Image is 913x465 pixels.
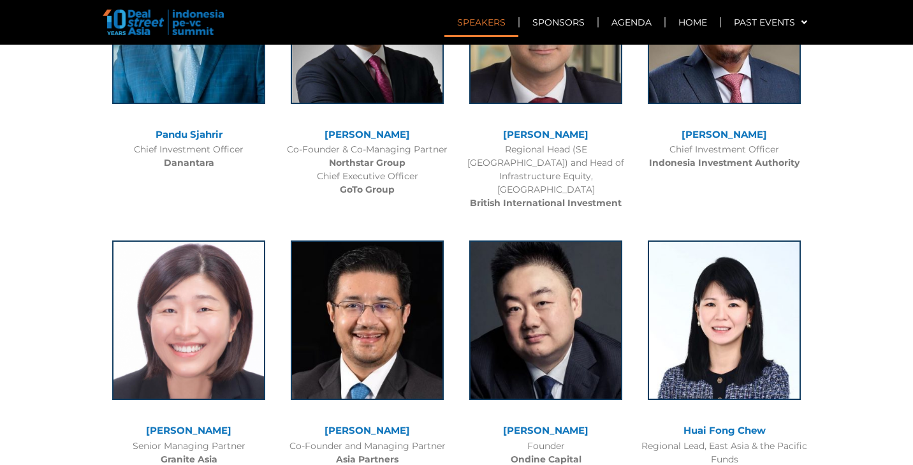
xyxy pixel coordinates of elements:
a: Pandu Sjahrir [156,128,223,140]
a: [PERSON_NAME] [503,128,588,140]
b: Ondine Capital [511,454,581,465]
div: Chief Investment Officer [106,143,272,170]
a: Past Events [721,8,820,37]
b: Indonesia Investment Authority [649,157,800,168]
img: Huai Fong Chew [648,240,801,400]
b: GoTo Group [340,184,395,195]
b: Asia Partners [336,454,398,465]
img: Randolph Hsu-square [469,240,622,400]
div: Regional Head (SE [GEOGRAPHIC_DATA]) and Head of Infrastructure Equity, [GEOGRAPHIC_DATA] [463,143,629,210]
b: British International Investment [470,197,622,209]
div: Co-Founder & Co-Managing Partner Chief Executive Officer [284,143,450,196]
a: [PERSON_NAME] [503,424,588,436]
a: Agenda [599,8,664,37]
div: Chief Investment Officer [641,143,807,170]
b: Granite Asia [161,454,217,465]
img: Nick Nash [291,240,444,400]
a: Sponsors [520,8,597,37]
a: [PERSON_NAME] [682,128,767,140]
img: Jenny Lee [112,240,265,400]
a: Huai Fong Chew [683,424,766,436]
b: Danantara [164,157,214,168]
a: Home [666,8,720,37]
a: [PERSON_NAME] [325,128,410,140]
a: [PERSON_NAME] [146,424,231,436]
a: [PERSON_NAME] [325,424,410,436]
b: Northstar Group [329,157,405,168]
a: Speakers [444,8,518,37]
